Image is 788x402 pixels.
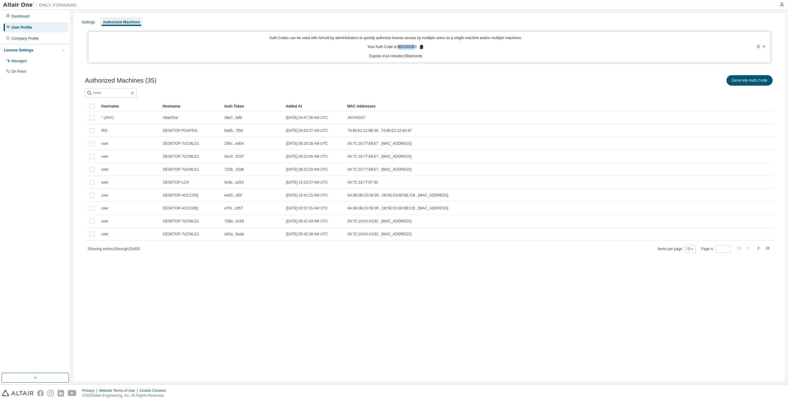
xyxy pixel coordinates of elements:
p: Your Auth Code is: 8DA30GBS [367,44,424,50]
span: [DATE] 08:22:06 AM UTC [286,154,328,159]
div: Privacy [82,388,99,393]
p: © 2025 Altair Engineering, Inc. All Rights Reserved. [82,393,170,398]
div: Auth Token [224,101,281,111]
span: [DATE] 05:41:43 AM UTC [286,219,328,224]
img: youtube.svg [68,390,77,396]
span: DESKTOP-7UCMLG1 [163,167,199,172]
span: Showing entries 1 through 10 of 35 [88,247,140,251]
div: On Prem [11,69,26,74]
div: Managed [11,59,27,63]
span: 04:7C:16:77:89:E7 , [MAC_ADDRESS] [348,154,412,159]
span: 0e2d...5237 [224,154,244,159]
span: ANYHOST [348,115,365,120]
span: d42a...6edd [224,232,244,237]
span: Authorized Machines (35) [85,77,156,84]
span: e7fd...1857 [224,206,243,211]
div: Website Terms of Use [99,388,139,393]
div: Cookie Consent [139,388,169,393]
span: DESKTOP-ACC2J0Q [163,193,198,198]
div: Added At [286,101,342,111]
span: 04:7C:16:04:A3:82 , [MAC_ADDRESS] [348,232,412,237]
span: [DATE] 08:22:20 AM UTC [286,167,328,172]
span: user [101,154,108,159]
span: IRS [101,128,107,133]
span: DESKTOP-7UCMLG1 [163,154,199,159]
span: user [101,167,108,172]
span: DESKTOP-LCH [163,180,189,185]
span: 256c...e004 [224,141,244,146]
button: 10 [686,246,694,251]
span: DESKTOP-7UCMLG1 [163,232,199,237]
span: [DATE] 10:41:15 AM UTC [286,193,328,198]
span: user [101,193,108,198]
span: [DATE] 10:13:27 AM UTC [286,180,328,185]
img: Altair One [3,2,80,8]
span: DESKTOP-7UCMLG1 [163,219,199,224]
img: facebook.svg [37,390,44,396]
span: user [101,232,108,237]
span: [DATE] 04:47:36 AM UTC [286,115,328,120]
div: Authorized Machines [103,20,140,25]
span: 6c8e...a253 [224,180,244,185]
span: DESKTOP-7UCMLG1 [163,141,199,146]
span: AltairOne [163,115,178,120]
span: 6a95...7f0d [224,128,243,133]
span: Page n. [701,245,730,253]
span: 74:86:E2:12:9B:38 , 74:86:E2:12:9A:97 [348,128,412,133]
div: License Settings [4,48,33,53]
span: 04:7C:16:04:A3:82 , [MAC_ADDRESS] [348,219,412,224]
button: Generate Auth Code [726,75,773,86]
span: 04:7C:16:77:89:E7 , [MAC_ADDRESS] [348,167,412,172]
span: user [101,180,108,185]
div: Hostname [163,101,219,111]
span: * (ANY) [101,115,114,120]
div: MAC Addresses [347,101,709,111]
span: 38a7...fdf9 [224,115,242,120]
span: user [101,219,108,224]
img: altair_logo.svg [2,390,34,396]
span: 709d...b169 [224,219,244,224]
p: Expires in 14 minutes, 59 seconds [92,54,699,59]
p: Auth Codes can be used with Almutil by administrators to quickly authorize license access by mult... [92,35,699,41]
span: user [101,141,108,146]
span: [DATE] 02:57:31 AM UTC [286,206,328,211]
span: Items per page [658,245,696,253]
span: 04:7C:16:77:89:E7 , [MAC_ADDRESS] [348,141,412,146]
span: DESKTOP-POAF8VL [163,128,198,133]
div: Settings [82,20,95,25]
span: [DATE] 04:53:57 AM UTC [286,128,328,133]
span: [DATE] 08:20:28 AM UTC [286,141,328,146]
span: ee00...df2f [224,193,242,198]
span: user [101,206,108,211]
span: 722b...15db [224,167,244,172]
div: User Profile [11,25,32,30]
div: Dashboard [11,14,30,19]
span: 04:7C:16:77:87:30 [348,180,378,185]
img: linkedin.svg [58,390,64,396]
span: [DATE] 05:42:38 AM UTC [286,232,328,237]
img: instagram.svg [47,390,54,396]
span: 8A:88:0B:C0:56:95 , D8:5E:D3:80:BE:CB , [MAC_ADDRESS] [348,206,448,211]
span: DESKTOP-ACC2J0Q [163,206,198,211]
div: Username [101,101,158,111]
div: Company Profile [11,36,39,41]
span: 8A:88:0B:C0:56:95 , D8:5E:D3:80:BE:CB , [MAC_ADDRESS] [348,193,448,198]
